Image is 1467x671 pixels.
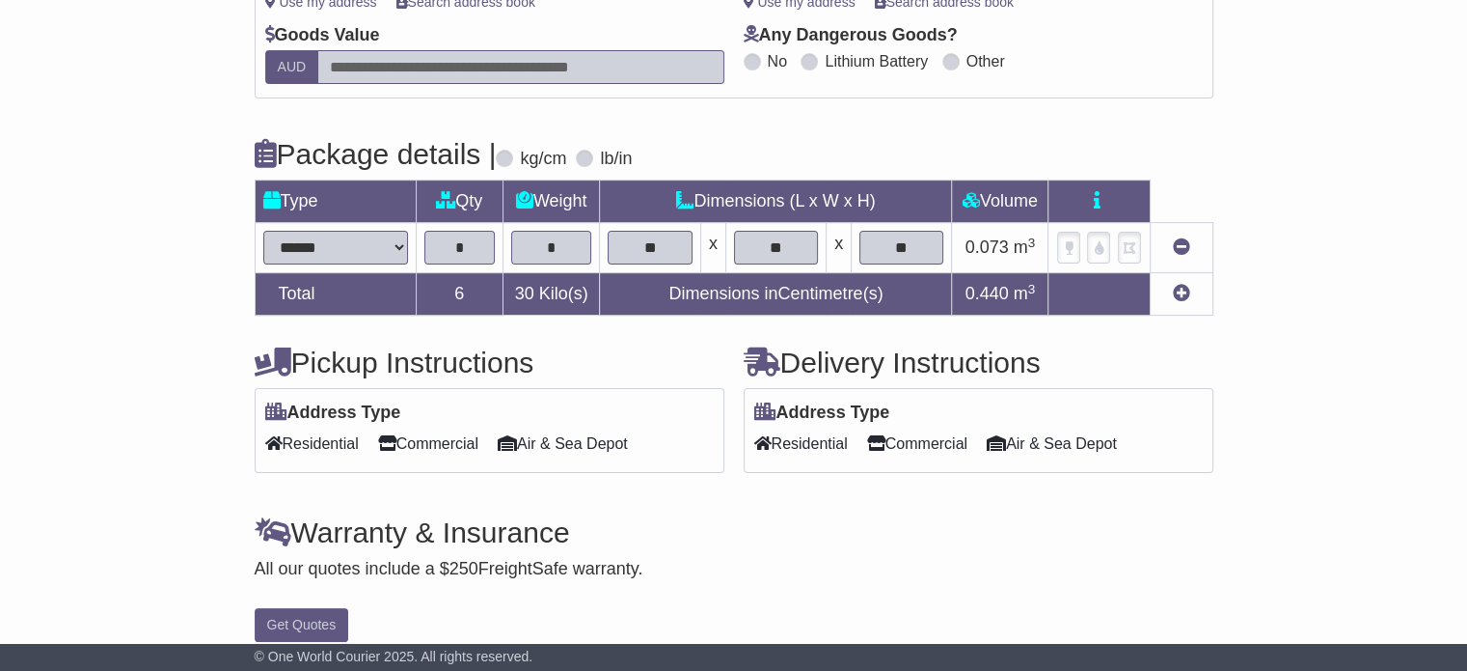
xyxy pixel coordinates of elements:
[255,138,497,170] h4: Package details |
[416,273,503,316] td: 6
[503,273,600,316] td: Kilo(s)
[827,223,852,273] td: x
[498,429,628,459] span: Air & Sea Depot
[825,52,928,70] label: Lithium Battery
[1014,238,1036,257] span: m
[1173,284,1190,303] a: Add new item
[255,517,1213,548] h4: Warranty & Insurance
[768,52,787,70] label: No
[700,223,725,273] td: x
[952,181,1048,223] td: Volume
[744,25,958,46] label: Any Dangerous Goods?
[255,347,724,378] h4: Pickup Instructions
[987,429,1117,459] span: Air & Sea Depot
[265,429,359,459] span: Residential
[1028,282,1036,296] sup: 3
[754,429,848,459] span: Residential
[520,149,566,170] label: kg/cm
[1028,236,1036,250] sup: 3
[378,429,478,459] span: Commercial
[449,559,478,578] span: 250
[867,429,967,459] span: Commercial
[265,25,380,46] label: Goods Value
[265,403,401,424] label: Address Type
[255,181,416,223] td: Type
[1014,284,1036,303] span: m
[416,181,503,223] td: Qty
[600,273,952,316] td: Dimensions in Centimetre(s)
[1173,238,1190,257] a: Remove this item
[255,559,1213,580] div: All our quotes include a $ FreightSafe warranty.
[966,52,1005,70] label: Other
[600,181,952,223] td: Dimensions (L x W x H)
[255,273,416,316] td: Total
[965,238,1009,257] span: 0.073
[255,608,349,642] button: Get Quotes
[754,403,890,424] label: Address Type
[503,181,600,223] td: Weight
[965,284,1009,303] span: 0.440
[255,649,533,664] span: © One World Courier 2025. All rights reserved.
[600,149,632,170] label: lb/in
[265,50,319,84] label: AUD
[744,347,1213,378] h4: Delivery Instructions
[515,284,534,303] span: 30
